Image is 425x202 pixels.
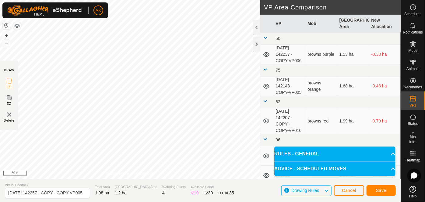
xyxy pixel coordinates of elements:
[409,140,416,144] span: Infra
[409,104,416,107] span: VPs
[409,194,417,198] span: Help
[8,85,11,89] span: IZ
[5,183,90,188] span: Virtual Paddock
[276,36,280,41] span: 50
[7,5,83,16] img: Gallagher Logo
[307,118,335,124] div: browns red
[115,190,127,195] span: 1.2 ha
[191,190,198,196] div: IZ
[264,4,401,11] h2: VP Area Comparison
[273,108,305,134] td: [DATE] 142207 - COPY - COPY-VP010
[274,161,395,176] p-accordion-header: ADVICE - SCHEDULED MOVES
[337,15,369,33] th: [GEOGRAPHIC_DATA] Area
[3,32,10,39] button: +
[276,99,280,104] span: 82
[307,51,335,58] div: browns purple
[276,137,280,142] span: 96
[409,49,417,52] span: Mobs
[305,15,337,33] th: Mob
[291,188,319,193] span: Drawing Rules
[369,76,401,96] td: -0.48 ha
[229,190,234,195] span: 35
[115,184,157,190] span: [GEOGRAPHIC_DATA] Area
[13,22,21,30] button: Map Layers
[408,122,418,126] span: Status
[3,22,10,29] button: Reset Map
[162,190,165,195] span: 4
[273,45,305,64] td: [DATE] 142237 - COPY-VP006
[4,68,14,73] div: DRAW
[273,166,305,185] td: [DATE] 061612-VP003
[376,188,386,193] span: Save
[273,146,305,166] td: [DATE] 061612-VP002
[404,85,422,89] span: Neckbands
[307,80,335,93] div: browns orange
[106,171,129,176] a: Privacy Policy
[274,165,346,172] span: ADVICE - SCHEDULED MOVES
[7,101,12,106] span: EZ
[276,68,280,73] span: 75
[136,171,154,176] a: Contact Us
[406,67,420,71] span: Animals
[403,30,423,34] span: Notifications
[273,76,305,96] td: [DATE] 142143 - COPY-VP005
[208,190,213,195] span: 30
[369,45,401,64] td: -0.33 ha
[337,108,369,134] td: 1.99 ha
[404,12,421,16] span: Schedules
[274,147,395,161] p-accordion-header: RULES - GENERAL
[191,185,234,190] span: Available Points
[162,184,186,190] span: Watering Points
[95,184,110,190] span: Total Area
[369,15,401,33] th: New Allocation
[406,158,420,162] span: Heatmap
[367,185,396,196] button: Save
[273,15,305,33] th: VP
[337,76,369,96] td: 1.68 ha
[5,111,13,118] img: VP
[3,40,10,47] button: –
[194,190,199,195] span: 19
[334,185,364,196] button: Cancel
[204,190,213,196] div: EZ
[401,183,425,200] a: Help
[274,150,319,158] span: RULES - GENERAL
[337,45,369,64] td: 1.53 ha
[96,7,101,14] span: AK
[369,108,401,134] td: -0.79 ha
[4,118,15,123] span: Delete
[95,190,109,195] span: 1.98 ha
[342,188,356,193] span: Cancel
[218,190,234,196] div: TOTAL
